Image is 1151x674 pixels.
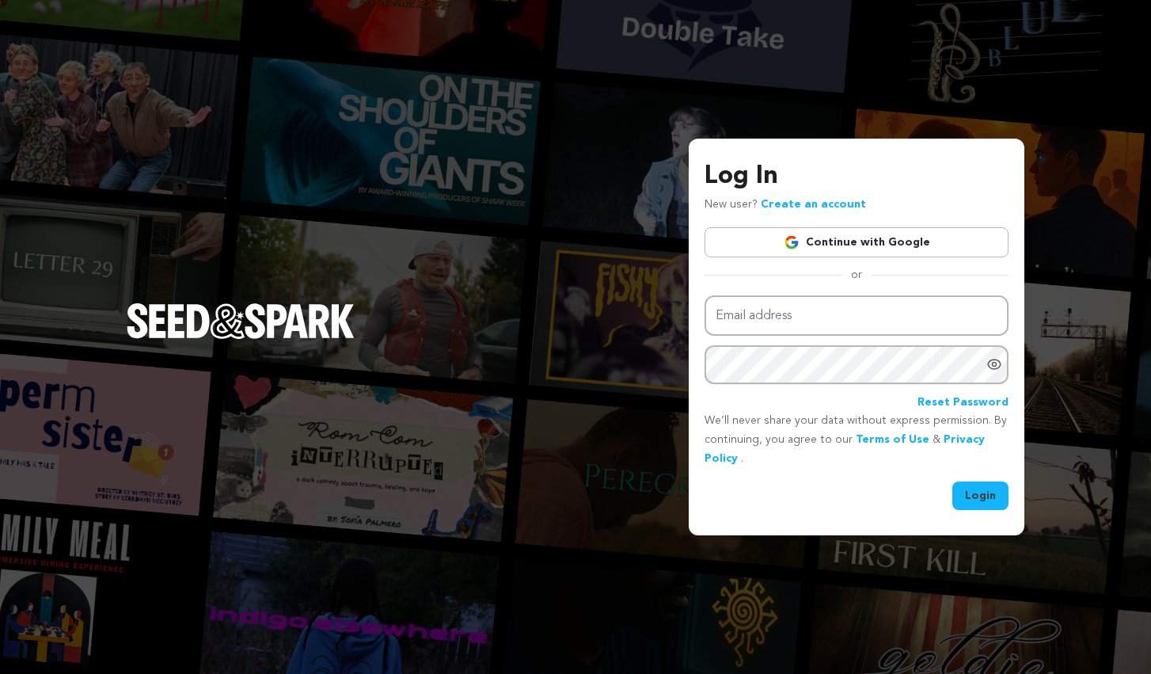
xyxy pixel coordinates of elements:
[841,267,872,283] span: or
[705,434,985,464] a: Privacy Policy
[986,356,1002,372] a: Show password as plain text. Warning: this will display your password on the screen.
[705,412,1009,468] p: We’ll never share your data without express permission. By continuing, you agree to our & .
[705,196,866,215] p: New user?
[127,303,355,338] img: Seed&Spark Logo
[917,394,1009,413] a: Reset Password
[705,158,1009,196] h3: Log In
[127,303,355,370] a: Seed&Spark Homepage
[705,227,1009,257] a: Continue with Google
[705,295,1009,336] input: Email address
[856,434,929,445] a: Terms of Use
[784,234,800,250] img: Google logo
[761,199,866,210] a: Create an account
[952,482,1009,510] button: Login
